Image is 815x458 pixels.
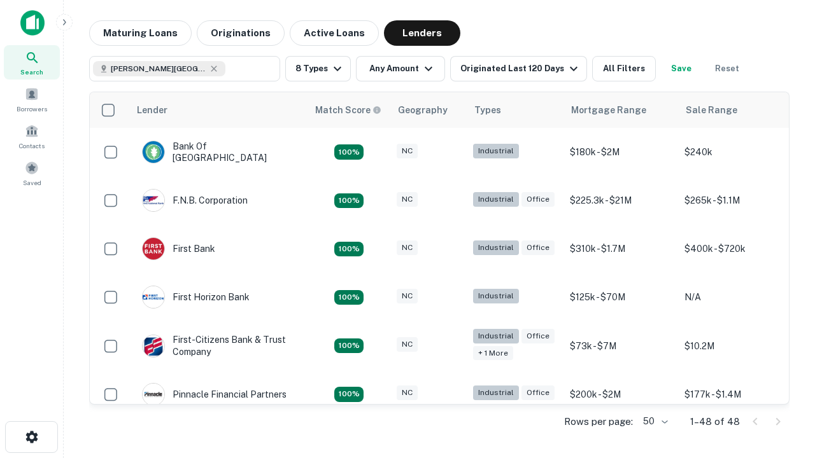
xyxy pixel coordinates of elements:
[142,286,250,309] div: First Horizon Bank
[142,334,295,357] div: First-citizens Bank & Trust Company
[473,346,513,361] div: + 1 more
[690,414,740,429] p: 1–48 of 48
[4,45,60,80] a: Search
[356,56,445,81] button: Any Amount
[473,289,519,303] div: Industrial
[137,102,167,118] div: Lender
[564,414,633,429] p: Rows per page:
[661,56,702,81] button: Save your search to get updates of matches that match your search criteria.
[129,92,308,128] th: Lender
[563,176,678,225] td: $225.3k - $21M
[678,128,793,176] td: $240k
[521,329,555,343] div: Office
[4,156,60,190] a: Saved
[4,119,60,153] a: Contacts
[592,56,656,81] button: All Filters
[397,385,418,400] div: NC
[23,177,41,188] span: Saved
[678,321,793,370] td: $10.2M
[521,385,555,400] div: Office
[450,56,587,81] button: Originated Last 120 Days
[397,144,418,158] div: NC
[474,102,501,118] div: Types
[315,103,379,117] h6: Match Score
[467,92,563,128] th: Types
[89,20,192,46] button: Maturing Loans
[397,192,418,207] div: NC
[197,20,285,46] button: Originations
[334,338,364,354] div: Matching Properties: 7, hasApolloMatch: undefined
[398,102,448,118] div: Geography
[473,144,519,158] div: Industrial
[563,225,678,273] td: $310k - $1.7M
[142,189,248,212] div: F.n.b. Corporation
[285,56,351,81] button: 8 Types
[20,67,43,77] span: Search
[290,20,379,46] button: Active Loans
[397,240,418,255] div: NC
[563,273,678,321] td: $125k - $70M
[4,82,60,116] a: Borrowers
[678,225,793,273] td: $400k - $720k
[397,337,418,352] div: NC
[142,383,287,406] div: Pinnacle Financial Partners
[143,335,164,357] img: picture
[571,102,646,118] div: Mortgage Range
[308,92,390,128] th: Capitalize uses an advanced AI algorithm to match your search with the best lender. The match sco...
[563,128,678,176] td: $180k - $2M
[143,286,164,308] img: picture
[397,289,418,303] div: NC
[678,176,793,225] td: $265k - $1.1M
[521,240,555,255] div: Office
[143,141,164,163] img: picture
[143,238,164,260] img: picture
[142,141,295,163] div: Bank Of [GEOGRAPHIC_DATA]
[384,20,460,46] button: Lenders
[460,61,581,76] div: Originated Last 120 Days
[678,370,793,419] td: $177k - $1.4M
[315,103,381,117] div: Capitalize uses an advanced AI algorithm to match your search with the best lender. The match sco...
[563,92,678,128] th: Mortgage Range
[751,316,815,377] iframe: Chat Widget
[473,192,519,207] div: Industrial
[142,237,215,260] div: First Bank
[334,290,364,305] div: Matching Properties: 6, hasApolloMatch: undefined
[678,92,793,128] th: Sale Range
[143,190,164,211] img: picture
[563,321,678,370] td: $73k - $7M
[334,144,364,160] div: Matching Properties: 8, hasApolloMatch: undefined
[638,412,670,431] div: 50
[678,273,793,321] td: N/A
[111,63,206,74] span: [PERSON_NAME][GEOGRAPHIC_DATA], [GEOGRAPHIC_DATA]
[19,141,45,151] span: Contacts
[334,242,364,257] div: Matching Properties: 8, hasApolloMatch: undefined
[390,92,467,128] th: Geography
[20,10,45,36] img: capitalize-icon.png
[521,192,555,207] div: Office
[143,384,164,405] img: picture
[473,329,519,343] div: Industrial
[334,193,364,209] div: Matching Properties: 7, hasApolloMatch: undefined
[473,240,519,255] div: Industrial
[473,385,519,400] div: Industrial
[686,102,737,118] div: Sale Range
[563,370,678,419] td: $200k - $2M
[334,387,364,402] div: Matching Properties: 10, hasApolloMatch: undefined
[707,56,748,81] button: Reset
[17,104,47,114] span: Borrowers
